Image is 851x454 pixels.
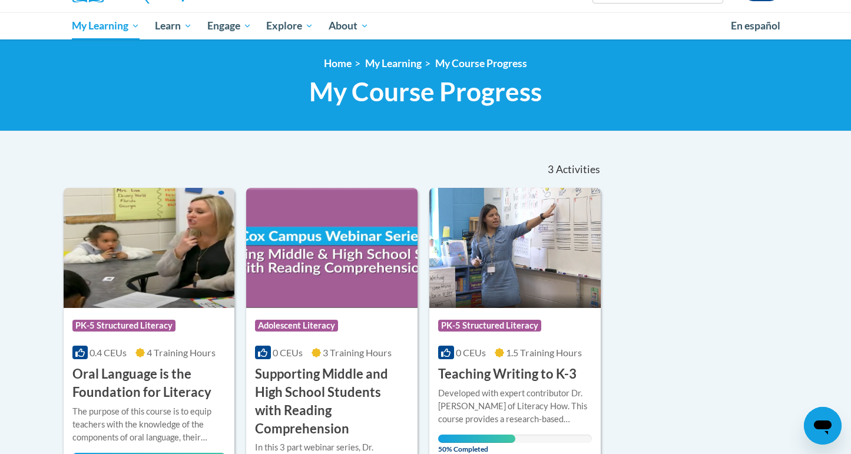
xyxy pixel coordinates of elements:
span: 0.4 CEUs [90,347,127,358]
span: About [329,19,369,33]
span: Learn [155,19,192,33]
a: My Learning [365,57,422,69]
span: En español [731,19,780,32]
div: Developed with expert contributor Dr. [PERSON_NAME] of Literacy How. This course provides a resea... [438,387,592,426]
a: My Learning [65,12,148,39]
div: Main menu [55,12,797,39]
a: Explore [259,12,321,39]
h3: Supporting Middle and High School Students with Reading Comprehension [255,365,409,438]
span: 0 CEUs [456,347,486,358]
a: Engage [200,12,259,39]
a: Learn [147,12,200,39]
img: Course Logo [429,188,601,308]
h3: Oral Language is the Foundation for Literacy [72,365,226,402]
span: 50% Completed [438,435,515,453]
div: Your progress [438,435,515,443]
span: 0 CEUs [273,347,303,358]
a: En español [723,14,788,38]
span: 3 Training Hours [323,347,392,358]
a: Home [324,57,352,69]
h3: Teaching Writing to K-3 [438,365,577,383]
span: Explore [266,19,313,33]
span: PK-5 Structured Literacy [72,320,176,332]
div: The purpose of this course is to equip teachers with the knowledge of the components of oral lang... [72,405,226,444]
img: Course Logo [64,188,235,308]
span: 4 Training Hours [147,347,216,358]
span: 3 [548,163,554,176]
span: PK-5 Structured Literacy [438,320,541,332]
span: My Learning [72,19,140,33]
span: Activities [556,163,600,176]
img: Course Logo [246,188,418,308]
span: Engage [207,19,251,33]
span: Adolescent Literacy [255,320,338,332]
a: About [321,12,376,39]
span: My Course Progress [309,76,542,107]
iframe: Button to launch messaging window [804,407,842,445]
a: My Course Progress [435,57,527,69]
span: 1.5 Training Hours [506,347,582,358]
